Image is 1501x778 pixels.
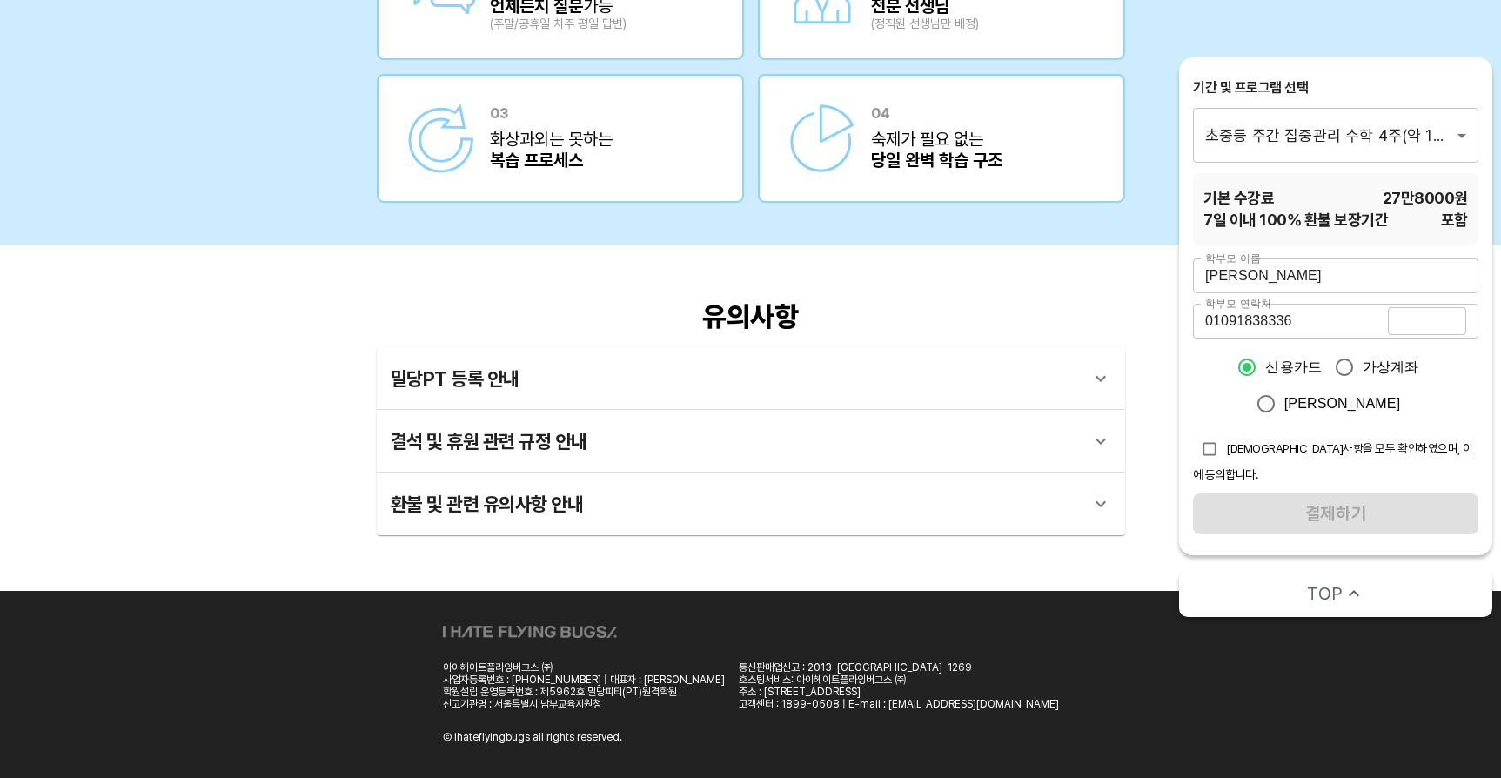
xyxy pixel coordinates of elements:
div: 밀당PT 등록 안내 [377,347,1125,410]
div: 사업자등록번호 : [PHONE_NUMBER] | 대표자 : [PERSON_NAME] [443,674,725,686]
div: Ⓒ ihateflyingbugs all rights reserved. [443,731,622,743]
div: 아이헤이트플라잉버그스 ㈜ [443,661,725,674]
div: 환불 및 관련 유의사항 안내 [377,473,1125,535]
div: 03 [490,105,613,122]
span: 7 일 이내 100% 환불 보장기간 [1203,209,1388,231]
div: 화상과외는 못하는 [490,129,613,150]
div: 통신판매업신고 : 2013-[GEOGRAPHIC_DATA]-1269 [739,661,1059,674]
div: 신고기관명 : 서울특별시 남부교육지원청 [443,698,725,710]
div: 주소 : [STREET_ADDRESS] [739,686,1059,698]
input: 학부모 이름을 입력해주세요 [1193,258,1478,293]
div: 학원설립 운영등록번호 : 제5962호 밀당피티(PT)원격학원 [443,686,725,698]
div: 밀당PT 등록 안내 [391,358,1080,399]
span: 포함 [1441,209,1468,231]
input: 학부모 연락처를 입력해주세요 [1193,304,1388,339]
img: ihateflyingbugs [443,626,617,639]
span: 인증번호 전송 [1396,315,1458,327]
span: TOP [1307,581,1343,606]
div: 결석 및 휴원 관련 규정 안내 [377,410,1125,473]
span: 신용카드 [1265,357,1322,378]
div: 초중등 주간 집중관리 수학 4주(약 1개월) 프로그램 [1193,108,1478,162]
button: TOP [1179,569,1492,617]
div: (정직원 선생님만 배정) [871,17,1032,30]
div: 환불 및 관련 유의사항 안내 [391,483,1080,525]
div: 유의사항 [377,300,1125,333]
b: 복습 프로세스 [490,150,583,171]
div: 호스팅서비스: 아이헤이트플라잉버그스 ㈜ [739,674,1059,686]
span: 기본 수강료 [1203,187,1274,209]
button: 인증번호 전송 [1388,307,1466,335]
span: 가상계좌 [1363,357,1419,378]
div: 기간 및 프로그램 선택 [1193,78,1478,97]
b: 당일 완벽 학습 구조 [871,150,1002,171]
div: 04 [871,105,1002,122]
div: 결석 및 휴원 관련 규정 안내 [391,420,1080,462]
span: 27만8000 원 [1383,187,1468,209]
div: 숙제가 필요 없는 [871,129,1002,150]
div: (주말/공휴일 차주 평일 답변) [490,17,627,30]
span: [PERSON_NAME] [1284,393,1401,414]
div: 고객센터 : 1899-0508 | E-mail : [EMAIL_ADDRESS][DOMAIN_NAME] [739,698,1059,710]
span: [DEMOGRAPHIC_DATA]사항을 모두 확인하였으며, 이에 동의합니다. [1193,441,1473,481]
